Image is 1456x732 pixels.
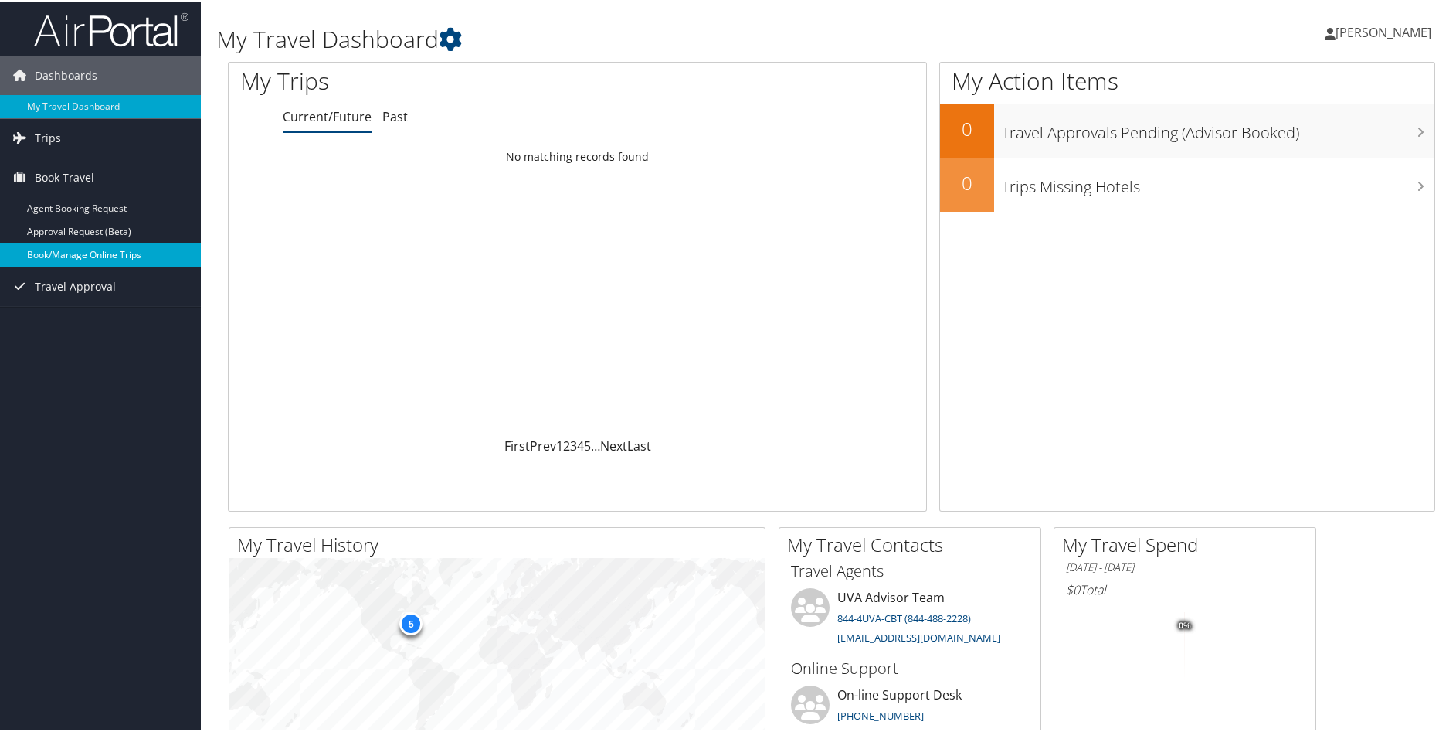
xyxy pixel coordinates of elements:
[940,169,994,195] h2: 0
[584,436,591,453] a: 5
[1066,580,1304,597] h6: Total
[35,55,97,94] span: Dashboards
[1062,530,1315,557] h2: My Travel Spend
[35,117,61,156] span: Trips
[399,611,423,634] div: 5
[940,63,1435,96] h1: My Action Items
[1066,580,1080,597] span: $0
[837,610,971,624] a: 844-4UVA-CBT (844-488-2228)
[556,436,563,453] a: 1
[591,436,600,453] span: …
[791,559,1029,580] h3: Travel Agents
[783,587,1037,650] li: UVA Advisor Team
[240,63,624,96] h1: My Trips
[570,436,577,453] a: 3
[787,530,1040,557] h2: My Travel Contacts
[1066,559,1304,574] h6: [DATE] - [DATE]
[1179,620,1191,629] tspan: 0%
[837,707,924,721] a: [PHONE_NUMBER]
[577,436,584,453] a: 4
[1325,8,1447,54] a: [PERSON_NAME]
[940,114,994,141] h2: 0
[237,530,765,557] h2: My Travel History
[382,107,408,124] a: Past
[216,22,1037,54] h1: My Travel Dashboard
[229,141,926,169] td: No matching records found
[35,266,116,305] span: Travel Approval
[530,436,556,453] a: Prev
[1002,113,1435,142] h3: Travel Approvals Pending (Advisor Booked)
[600,436,627,453] a: Next
[627,436,651,453] a: Last
[1336,22,1431,39] span: [PERSON_NAME]
[940,102,1435,156] a: 0Travel Approvals Pending (Advisor Booked)
[1002,167,1435,196] h3: Trips Missing Hotels
[34,10,188,46] img: airportal-logo.png
[35,157,94,196] span: Book Travel
[504,436,530,453] a: First
[940,156,1435,210] a: 0Trips Missing Hotels
[791,656,1029,678] h3: Online Support
[563,436,570,453] a: 2
[837,629,1000,643] a: [EMAIL_ADDRESS][DOMAIN_NAME]
[283,107,372,124] a: Current/Future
